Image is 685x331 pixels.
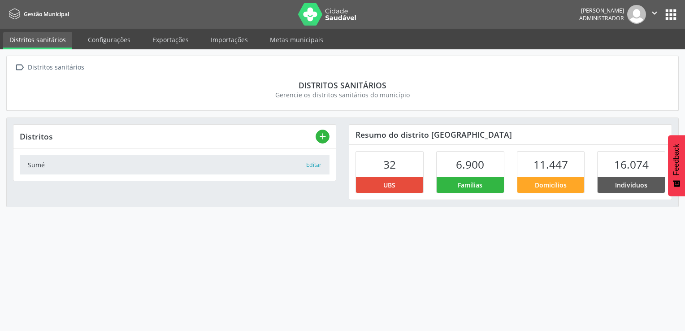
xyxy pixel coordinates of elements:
[668,135,685,196] button: Feedback - Mostrar pesquisa
[533,157,568,172] span: 11.447
[383,180,395,190] span: UBS
[672,144,681,175] span: Feedback
[579,7,624,14] div: [PERSON_NAME]
[316,130,329,144] button: add
[6,7,69,22] a: Gestão Municipal
[663,7,679,22] button: apps
[646,5,663,24] button: 
[28,160,306,170] div: Sumé
[615,180,647,190] span: Indivíduos
[3,32,72,49] a: Distritos sanitários
[19,90,666,100] div: Gerencie os distritos sanitários do município
[24,10,69,18] span: Gestão Municipal
[383,157,396,172] span: 32
[627,5,646,24] img: img
[13,61,86,74] a:  Distritos sanitários
[650,8,659,18] i: 
[349,125,672,144] div: Resumo do distrito [GEOGRAPHIC_DATA]
[146,32,195,48] a: Exportações
[264,32,329,48] a: Metas municipais
[458,180,482,190] span: Famílias
[26,61,86,74] div: Distritos sanitários
[19,80,666,90] div: Distritos sanitários
[614,157,649,172] span: 16.074
[20,131,316,141] div: Distritos
[13,61,26,74] i: 
[82,32,137,48] a: Configurações
[306,161,322,170] button: Editar
[535,180,567,190] span: Domicílios
[456,157,484,172] span: 6.900
[318,131,328,141] i: add
[204,32,254,48] a: Importações
[20,155,329,174] a: Sumé Editar
[579,14,624,22] span: Administrador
